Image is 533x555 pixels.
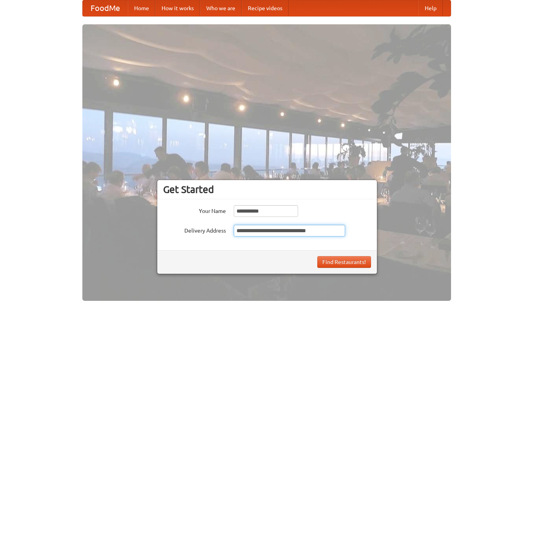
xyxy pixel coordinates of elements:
a: How it works [155,0,200,16]
h3: Get Started [163,184,371,195]
label: Delivery Address [163,225,226,235]
button: Find Restaurants! [317,256,371,268]
a: FoodMe [83,0,128,16]
a: Home [128,0,155,16]
a: Recipe videos [242,0,289,16]
a: Who we are [200,0,242,16]
a: Help [418,0,443,16]
label: Your Name [163,205,226,215]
